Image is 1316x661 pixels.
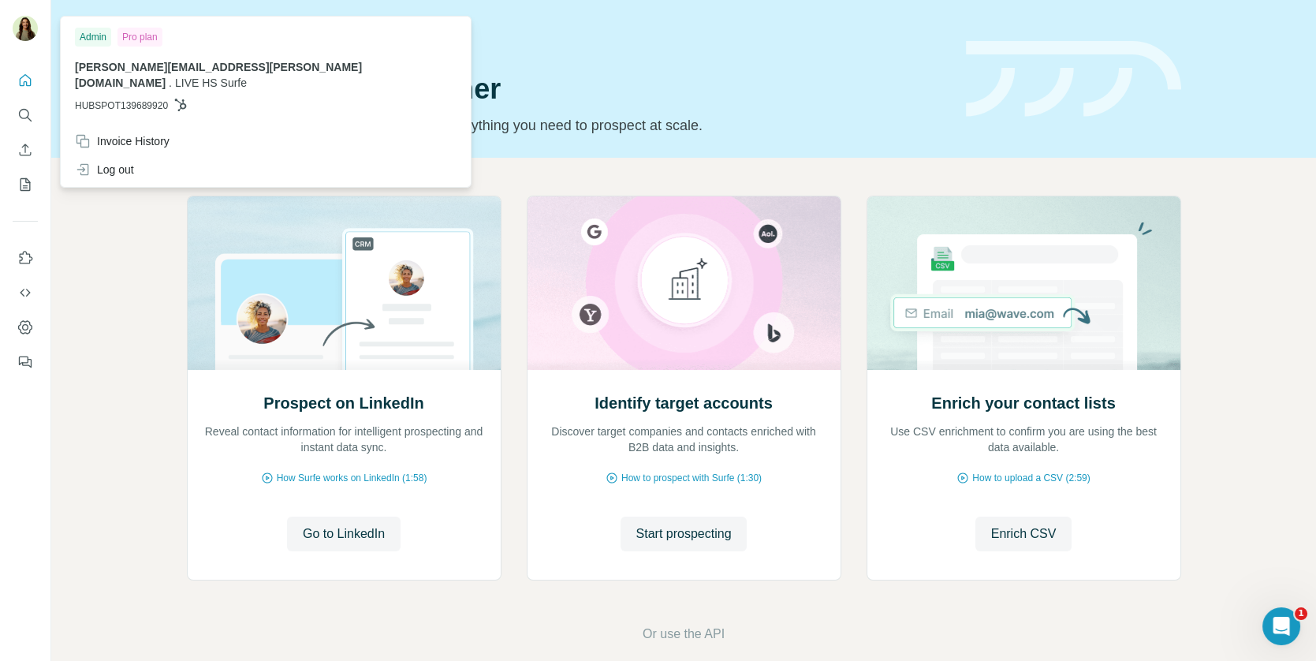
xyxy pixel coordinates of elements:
[13,278,38,307] button: Use Surfe API
[643,625,725,644] button: Or use the API
[187,29,947,45] div: Quick start
[13,136,38,164] button: Enrich CSV
[263,392,423,414] h2: Prospect on LinkedIn
[169,77,172,89] span: .
[303,525,385,543] span: Go to LinkedIn
[867,196,1181,370] img: Enrich your contact lists
[75,162,134,177] div: Log out
[527,196,841,370] img: Identify target accounts
[13,170,38,199] button: My lists
[1295,607,1307,620] span: 1
[13,244,38,272] button: Use Surfe on LinkedIn
[972,471,1090,485] span: How to upload a CSV (2:59)
[621,471,762,485] span: How to prospect with Surfe (1:30)
[991,525,1057,543] span: Enrich CSV
[636,525,732,543] span: Start prospecting
[75,61,362,89] span: [PERSON_NAME][EMAIL_ADDRESS][PERSON_NAME][DOMAIN_NAME]
[543,424,825,455] p: Discover target companies and contacts enriched with B2B data and insights.
[13,348,38,376] button: Feedback
[621,517,747,551] button: Start prospecting
[277,471,427,485] span: How Surfe works on LinkedIn (1:58)
[187,114,947,136] p: Pick your starting point and we’ll provide everything you need to prospect at scale.
[13,101,38,129] button: Search
[187,196,501,370] img: Prospect on LinkedIn
[75,99,168,113] span: HUBSPOT139689920
[1262,607,1300,645] iframe: Intercom live chat
[203,424,485,455] p: Reveal contact information for intelligent prospecting and instant data sync.
[13,16,38,41] img: Avatar
[287,517,401,551] button: Go to LinkedIn
[966,41,1181,118] img: banner
[187,73,947,105] h1: Let’s prospect together
[595,392,773,414] h2: Identify target accounts
[931,392,1115,414] h2: Enrich your contact lists
[75,28,111,47] div: Admin
[883,424,1165,455] p: Use CSV enrichment to confirm you are using the best data available.
[175,77,247,89] span: LIVE HS Surfe
[13,313,38,342] button: Dashboard
[13,66,38,95] button: Quick start
[975,517,1072,551] button: Enrich CSV
[75,133,170,149] div: Invoice History
[117,28,162,47] div: Pro plan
